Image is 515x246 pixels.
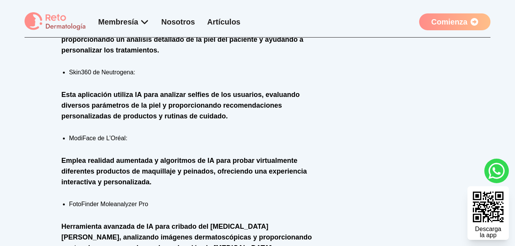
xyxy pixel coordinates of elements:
li: Skin360 de Neutrogena: [69,68,323,77]
li: FotoFinder Moleanalyzer Pro [69,200,323,209]
a: Comienza [419,13,490,30]
div: Descarga la app [475,226,501,238]
h3: Emplea realidad aumentada y algoritmos de IA para probar virtualmente diferentes productos de maq... [61,155,323,187]
img: logo Reto dermatología [25,12,86,31]
div: Membresía [98,16,149,27]
h3: Esta aplicación utiliza IA para analizar selfies de los usuarios, evaluando diversos parámetros d... [61,89,323,121]
a: Artículos [207,18,240,26]
h3: Utiliza IA para evaluar factores como arrugas, poros, textura y daño solar, proporcionando un aná... [61,23,323,56]
li: ModiFace de L’Oréal: [69,134,323,143]
a: Nosotros [161,18,195,26]
a: whatsapp button [484,159,509,183]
